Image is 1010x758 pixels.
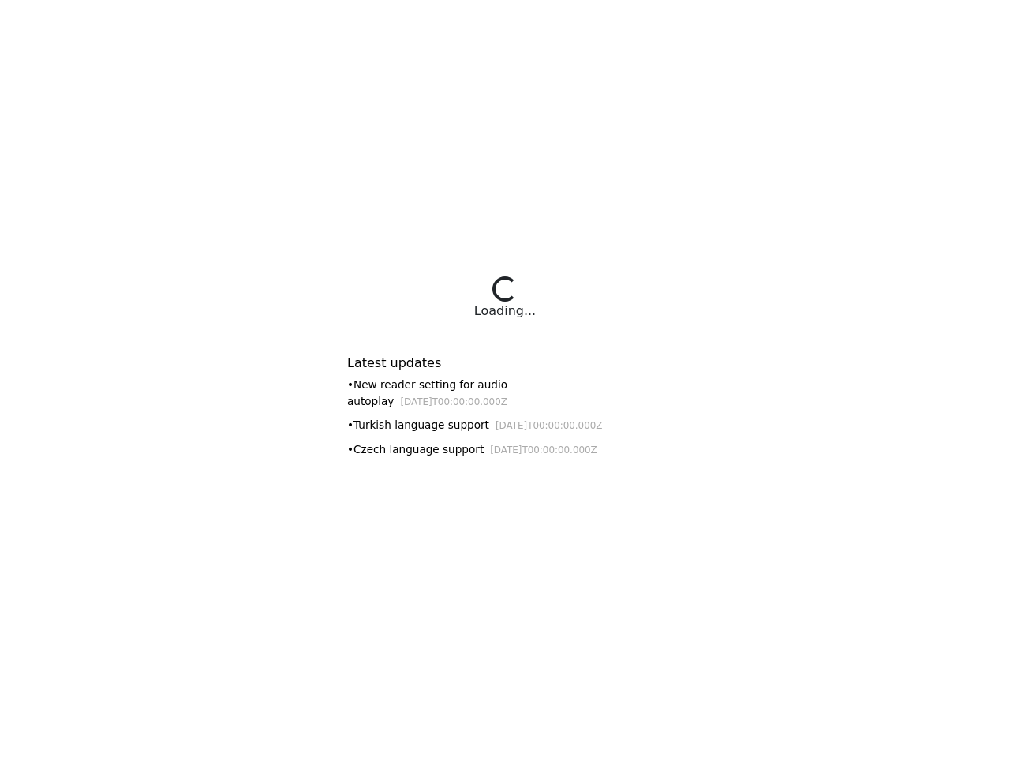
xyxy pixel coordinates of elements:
div: • New reader setting for audio autoplay [347,377,663,409]
div: • Czech language support [347,441,663,458]
div: Loading... [474,302,536,321]
small: [DATE]T00:00:00.000Z [400,396,507,407]
h6: Latest updates [347,355,663,370]
small: [DATE]T00:00:00.000Z [496,420,603,431]
div: • Turkish language support [347,417,663,433]
small: [DATE]T00:00:00.000Z [490,445,597,456]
